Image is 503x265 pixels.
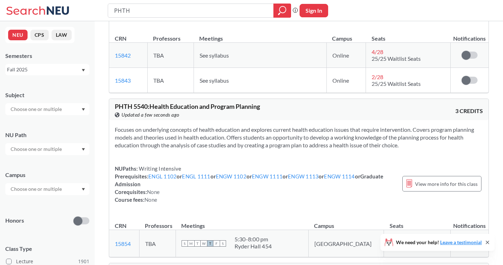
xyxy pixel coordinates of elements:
a: ENGW 1113 [288,173,319,179]
th: Campus [308,215,384,230]
span: Class Type [5,245,89,253]
span: S [182,240,188,247]
th: Campus [326,28,366,43]
span: T [207,240,213,247]
div: Fall 2025 [7,66,81,73]
span: View more info for this class [415,179,478,188]
div: CRN [115,222,126,230]
span: None [144,196,157,203]
div: NUPaths: Prerequisites: or or or or or or Graduate Admission Corequisites: Course fees: [115,165,395,204]
button: Sign In [300,4,328,17]
section: Focuses on underlying concepts of health education and explores current health education issues t... [115,126,483,149]
span: 25/25 Waitlist Seats [372,55,421,62]
span: We need your help! [396,240,482,245]
th: Notifications [451,215,489,230]
td: TBA [147,43,194,68]
td: Online [326,43,366,68]
th: Seats [384,215,451,230]
svg: magnifying glass [278,6,286,16]
th: Meetings [176,215,308,230]
span: T [194,240,201,247]
svg: Dropdown arrow [82,69,85,72]
th: Professors [147,28,194,43]
input: Choose one or multiple [7,105,66,113]
span: Updated a few seconds ago [122,111,179,119]
span: 4 / 28 [372,48,383,55]
div: Dropdown arrow [5,143,89,155]
div: Subject [5,91,89,99]
a: 15842 [115,52,131,59]
th: Seats [366,28,451,43]
a: ENGW 1111 [252,173,283,179]
a: Leave a testimonial [440,239,482,245]
span: See syllabus [200,52,229,59]
div: Ryder Hall 454 [235,243,272,250]
div: Campus [5,171,89,179]
span: 2 / 28 [372,73,383,80]
svg: Dropdown arrow [82,188,85,191]
td: Online [326,68,366,93]
div: magnifying glass [273,4,291,18]
div: Fall 2025Dropdown arrow [5,64,89,75]
a: ENGL 1111 [182,173,210,179]
td: TBA [139,230,176,257]
th: Notifications [451,28,489,43]
span: S [220,240,226,247]
input: Choose one or multiple [7,145,66,153]
div: Dropdown arrow [5,103,89,115]
span: 25/25 Waitlist Seats [372,80,421,87]
input: Class, professor, course number, "phrase" [113,5,268,17]
span: PHTH 5540 : Health Education and Program Planning [115,102,260,110]
span: W [201,240,207,247]
span: 3 CREDITS [455,107,483,115]
div: Dropdown arrow [5,183,89,195]
span: F [213,240,220,247]
a: ENGW 1102 [216,173,247,179]
td: [GEOGRAPHIC_DATA] [308,230,384,257]
button: LAW [52,30,72,40]
span: M [188,240,194,247]
a: ENGL 1102 [148,173,177,179]
span: See syllabus [200,77,229,84]
div: Semesters [5,52,89,60]
button: CPS [30,30,49,40]
div: 5:30 - 8:00 pm [235,236,272,243]
div: CRN [115,35,126,42]
th: Professors [139,215,176,230]
svg: Dropdown arrow [82,148,85,151]
a: 15854 [115,240,131,247]
p: Honors [5,217,24,225]
div: NU Path [5,131,89,139]
td: TBA [147,68,194,93]
span: Writing Intensive [138,165,182,172]
svg: Dropdown arrow [82,108,85,111]
input: Choose one or multiple [7,185,66,193]
a: 15843 [115,77,131,84]
span: None [147,189,160,195]
a: ENGW 1114 [324,173,355,179]
button: NEU [8,30,28,40]
th: Meetings [194,28,326,43]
